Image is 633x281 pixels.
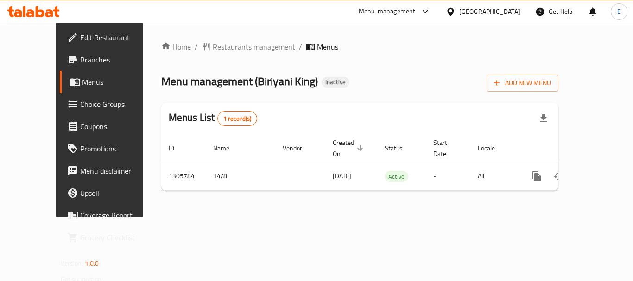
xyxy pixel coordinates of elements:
[60,204,162,226] a: Coverage Report
[459,6,520,17] div: [GEOGRAPHIC_DATA]
[161,134,622,191] table: enhanced table
[617,6,621,17] span: E
[60,226,162,249] a: Grocery Checklist
[532,107,555,130] div: Export file
[82,76,154,87] span: Menus
[161,41,191,52] a: Home
[80,210,154,221] span: Coverage Report
[478,143,507,154] span: Locale
[299,41,302,52] li: /
[218,114,257,123] span: 1 record(s)
[169,143,186,154] span: ID
[80,187,154,199] span: Upsell
[169,111,257,126] h2: Menus List
[60,115,162,137] a: Coupons
[494,77,551,89] span: Add New Menu
[487,75,558,92] button: Add New Menu
[322,78,349,86] span: Inactive
[333,170,352,182] span: [DATE]
[161,71,318,92] span: Menu management ( Biriyani King )
[385,171,408,182] span: Active
[525,165,548,187] button: more
[80,143,154,154] span: Promotions
[433,137,459,159] span: Start Date
[60,137,162,160] a: Promotions
[60,182,162,204] a: Upsell
[195,41,198,52] li: /
[548,165,570,187] button: Change Status
[322,77,349,88] div: Inactive
[426,162,470,190] td: -
[161,41,558,52] nav: breadcrumb
[470,162,518,190] td: All
[60,71,162,93] a: Menus
[60,26,162,49] a: Edit Restaurant
[385,171,408,182] div: Active
[317,41,338,52] span: Menus
[60,160,162,182] a: Menu disclaimer
[202,41,295,52] a: Restaurants management
[80,32,154,43] span: Edit Restaurant
[213,143,241,154] span: Name
[85,257,99,269] span: 1.0.0
[80,54,154,65] span: Branches
[333,137,366,159] span: Created On
[359,6,416,17] div: Menu-management
[80,165,154,176] span: Menu disclaimer
[206,162,275,190] td: 14/8
[80,99,154,110] span: Choice Groups
[217,111,258,126] div: Total records count
[60,49,162,71] a: Branches
[60,93,162,115] a: Choice Groups
[213,41,295,52] span: Restaurants management
[161,162,206,190] td: 1305784
[61,257,83,269] span: Version:
[80,121,154,132] span: Coupons
[518,134,622,162] th: Actions
[80,232,154,243] span: Grocery Checklist
[283,143,314,154] span: Vendor
[385,143,415,154] span: Status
